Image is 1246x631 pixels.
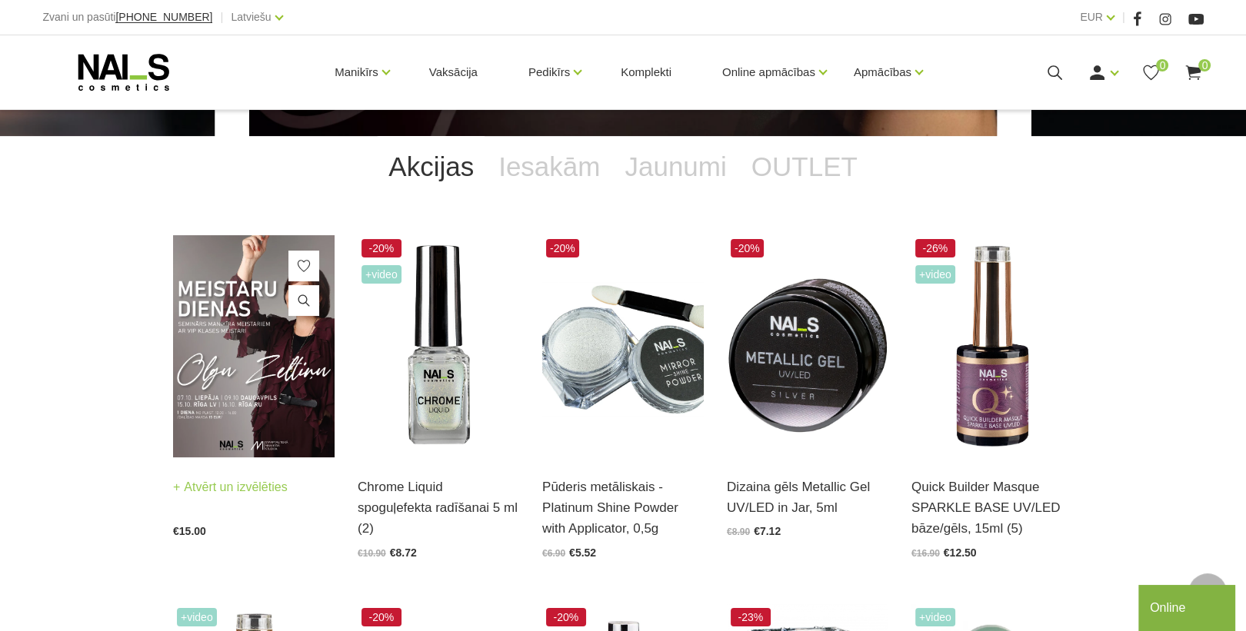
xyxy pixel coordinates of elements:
span: €8.90 [727,526,750,537]
span: | [1122,8,1125,27]
span: -20% [361,608,401,626]
span: +Video [915,265,955,284]
div: Zvani un pasūti [43,8,213,27]
a: [PHONE_NUMBER] [115,12,212,23]
a: Vaksācija [417,35,490,109]
span: €15.00 [173,525,206,537]
img: Metallic Gel UV/LED ir intensīvi pigmentets metala dizaina gēls, kas palīdz radīt reljefu zīmējum... [727,235,888,457]
span: €12.50 [944,546,977,559]
span: €8.72 [390,546,417,559]
span: +Video [915,608,955,626]
span: €5.52 [569,546,596,559]
a: Manikīrs [335,42,378,103]
span: [PHONE_NUMBER] [115,11,212,23]
span: -20% [361,239,401,257]
a: 0 [1141,63,1161,82]
span: 0 [1156,59,1168,71]
a: Komplekti [608,35,684,109]
span: -20% [546,608,586,626]
a: Apmācības [854,42,911,103]
img: Augstas kvalitātes, metāliskā spoguļefekta dizaina pūderis lieliskam spīdumam. Šobrīd aktuāls spi... [542,235,704,457]
span: €6.90 [542,548,565,559]
a: Online apmācības [722,42,815,103]
span: €10.90 [358,548,386,559]
a: Atvērt un izvēlēties [173,477,288,498]
span: -23% [731,608,771,626]
span: | [220,8,223,27]
a: 0 [1184,63,1203,82]
span: +Video [177,608,217,626]
span: +Video [361,265,401,284]
a: Dizaina gēls Metallic Gel UV/LED in Jar, 5ml [727,477,888,518]
iframe: chat widget [1138,582,1238,631]
span: €7.12 [754,525,781,537]
img: Maskējoša, viegli mirdzoša bāze/gels. Unikāls produkts ar daudz izmantošanas iespējām: •Bāze gell... [911,235,1073,457]
img: Dizaina produkts spilgtā spoguļa efekta radīšanai.LIETOŠANA: Pirms lietošanas nepieciešams sakrat... [358,235,519,457]
a: Chrome Liquid spoguļefekta radīšanai 5 ml (2) [358,477,519,540]
img: ✨ Meistaru dienas ar Olgu Zeltiņu 2025 ✨ RUDENS / Seminārs manikīra meistariem Liepāja – 7. okt.,... [173,235,335,457]
a: Iesakām [486,136,612,198]
a: OUTLET [739,136,870,198]
a: Latviešu [231,8,271,26]
a: Akcijas [376,136,486,198]
span: -20% [546,239,579,257]
span: -26% [915,239,955,257]
a: Pūderis metāliskais - Platinum Shine Powder with Applicator, 0,5g [542,477,704,540]
span: €16.90 [911,548,940,559]
a: Pedikīrs [528,42,570,103]
a: Jaunumi [612,136,738,198]
span: 0 [1198,59,1211,71]
span: -20% [731,239,764,257]
a: EUR [1080,8,1103,26]
a: Quick Builder Masque SPARKLE BASE UV/LED bāze/gēls, 15ml (5) [911,477,1073,540]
